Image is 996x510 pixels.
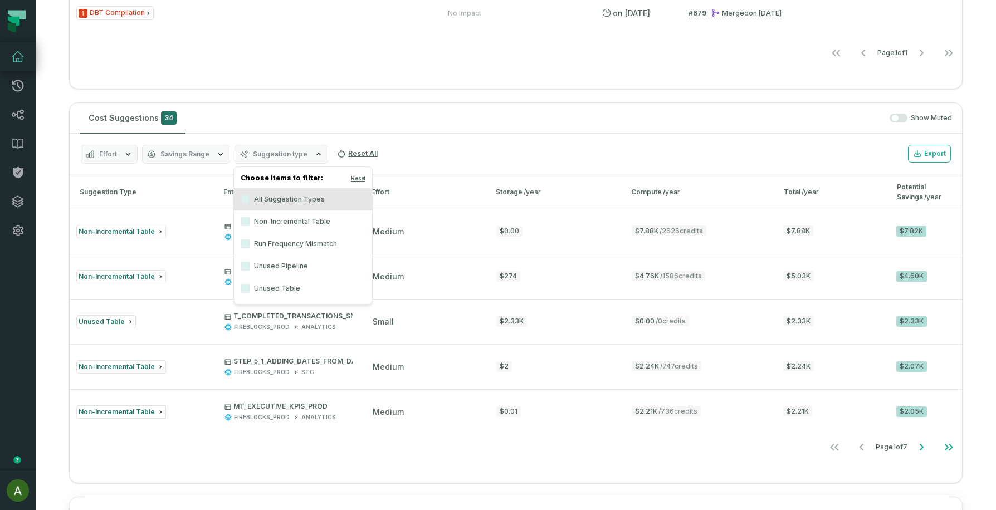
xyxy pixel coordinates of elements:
[351,174,365,183] button: Reset
[924,193,941,201] span: /year
[821,436,848,458] button: Go to first page
[632,225,706,236] span: $7.88K
[373,317,394,326] span: small
[223,187,351,197] div: Entity Name
[658,407,697,415] span: / 736 credits
[76,6,154,20] span: Issue Type
[850,42,877,64] button: Go to previous page
[660,362,698,370] span: / 747 credits
[224,312,385,321] p: T_COMPLETED_TRANSACTIONS_SNAPSHOT
[160,150,209,159] span: Savings Range
[783,406,812,416] span: $2.21K
[235,145,328,164] button: Suggestion type
[70,42,962,64] nav: pagination
[224,357,412,366] p: STEP_5_1_ADDING_DATES_FROM_DATE_DIMENSTION
[301,368,314,376] div: STG
[908,436,935,458] button: Go to next page
[631,187,763,197] div: Compute
[821,436,962,458] ul: Page 1 of 7
[897,182,956,202] div: Potential Savings
[161,111,177,125] span: 34
[79,272,155,281] span: Non-Incremental Table
[632,316,689,326] span: $0.00
[496,316,527,327] div: $2.33K
[896,406,927,417] div: $2.05K
[241,262,250,271] button: Unused Pipeline
[711,9,782,17] div: Merged
[496,187,611,197] div: Storage
[70,299,962,344] button: Unused TableT_COMPLETED_TRANSACTIONS_SNAPSHOTFIREBLOCKS_PRODANALYTICSsmall$2.33K$0.00/0credits$2....
[224,222,336,231] p: MT_TENANTS_PROFILE
[234,413,290,421] div: FIREBLOCKS_PROD
[79,362,155,371] span: Non-Incremental Table
[783,361,814,371] span: $2.24K
[70,436,962,458] nav: pagination
[935,42,962,64] button: Go to last page
[848,436,875,458] button: Go to previous page
[241,195,250,204] button: All Suggestion Types
[908,42,935,64] button: Go to next page
[823,42,849,64] button: Go to first page
[79,227,155,236] span: Non-Incremental Table
[79,408,155,416] span: Non-Incremental Table
[632,361,701,371] span: $2.24K
[656,317,686,325] span: / 0 credits
[70,209,962,253] button: Non-Incremental TableMT_TENANTS_PROFILEFIREBLOCKS_PRODANALYTICSmedium$0.00$7.88K/2626credits$7.88...
[783,271,814,281] span: $5.03K
[663,188,680,196] span: /year
[935,436,962,458] button: Go to last page
[660,227,703,235] span: / 2626 credits
[373,407,404,416] span: medium
[12,455,22,465] div: Tooltip anchor
[372,187,476,197] div: Effort
[234,368,290,376] div: FIREBLOCKS_PROD
[896,226,926,237] div: $7.82K
[896,361,927,372] div: $2.07K
[234,233,372,255] label: Run Frequency Mismatch
[70,389,962,434] button: Non-Incremental TableMT_EXECUTIVE_KPIS_PRODFIREBLOCKS_PRODANALYTICSmedium$0.01$2.21K/736credits$2...
[496,361,512,372] div: $2
[632,271,705,281] span: $4.76K
[496,226,523,237] div: $0.00
[234,188,372,210] label: All Suggestion Types
[496,406,521,417] div: $0.01
[142,145,230,164] button: Savings Range
[70,254,962,298] button: Non-Incremental TableFACT_AUC_DAILYFIREBLOCKS_PRODSTGmedium$274$4.76K/1586credits$5.03K$4.60K
[333,145,382,163] button: Reset All
[689,8,782,18] a: #679Merged[DATE] 2:26:50 PM
[241,284,250,293] button: Unused Table
[70,344,962,389] button: Non-Incremental TableSTEP_5_1_ADDING_DATES_FROM_DATE_DIMENSTIONFIREBLOCKS_PRODSTGmedium$2$2.24K/7...
[783,225,813,236] span: $7.88K
[81,145,138,164] button: Effort
[823,42,962,64] ul: Page 1 of 1
[749,9,782,17] relative-time: Aug 5, 2025, 2:26 PM GMT+3
[75,187,203,197] div: Suggestion Type
[301,323,336,331] div: ANALYTICS
[632,406,701,416] span: $2.21K
[524,188,541,196] span: /year
[613,8,650,18] relative-time: Aug 5, 2025, 2:26 PM GMT+3
[373,272,404,281] span: medium
[301,413,336,421] div: ANALYTICS
[234,323,290,331] div: FIREBLOCKS_PROD
[7,479,29,502] img: avatar of Ariel Swissa
[80,103,185,133] button: Cost Suggestions
[660,272,702,280] span: / 1586 credits
[373,362,404,371] span: medium
[190,114,952,123] div: Show Muted
[802,188,819,196] span: /year
[224,402,336,411] p: MT_EXECUTIVE_KPIS_PROD
[253,150,307,159] span: Suggestion type
[784,187,877,197] div: Total
[241,239,250,248] button: Run Frequency Mismatch
[234,277,372,300] label: Unused Table
[896,271,927,282] div: $4.60K
[224,267,314,276] p: FACT_AUC_DAILY
[234,255,372,277] label: Unused Pipeline
[234,210,372,233] label: Non-Incremental Table
[241,217,250,226] button: Non-Incremental Table
[896,316,927,327] div: $2.33K
[908,145,951,163] button: Export
[373,227,404,236] span: medium
[99,150,117,159] span: Effort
